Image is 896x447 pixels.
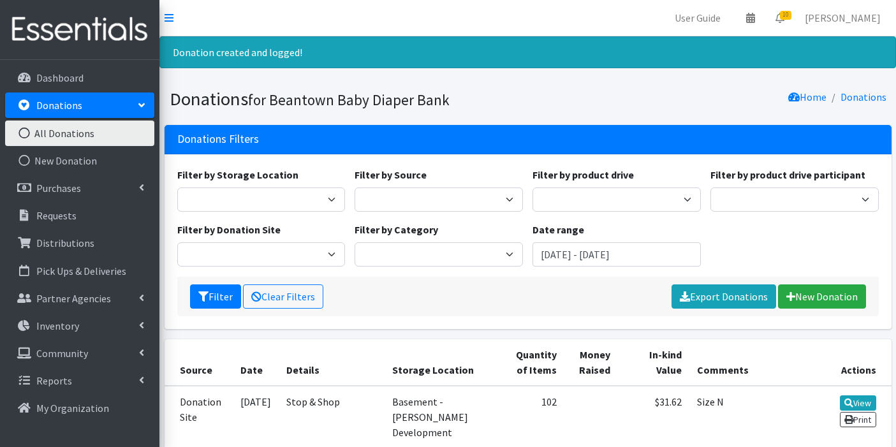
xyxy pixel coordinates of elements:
label: Date range [532,222,584,237]
th: In-kind Value [618,339,690,386]
a: Clear Filters [243,284,323,309]
p: Donations [36,99,82,112]
span: 10 [780,11,791,20]
a: Dashboard [5,65,154,91]
a: Reports [5,368,154,393]
a: Print [840,412,876,427]
th: Quantity of Items [499,339,564,386]
label: Filter by Category [355,222,438,237]
a: Requests [5,203,154,228]
p: Requests [36,209,77,222]
label: Filter by Source [355,167,427,182]
p: Dashboard [36,71,84,84]
th: Storage Location [385,339,500,386]
a: New Donation [778,284,866,309]
p: Inventory [36,319,79,332]
p: Pick Ups & Deliveries [36,265,126,277]
a: Export Donations [672,284,776,309]
div: Donation created and logged! [159,36,896,68]
p: Partner Agencies [36,292,111,305]
a: [PERSON_NAME] [795,5,891,31]
a: User Guide [665,5,731,31]
a: Donations [841,91,886,103]
label: Filter by product drive participant [710,167,865,182]
label: Filter by Storage Location [177,167,298,182]
a: View [840,395,876,411]
th: Comments [689,339,825,386]
a: Community [5,341,154,366]
button: Filter [190,284,241,309]
p: Purchases [36,182,81,194]
a: My Organization [5,395,154,421]
h3: Donations Filters [177,133,259,146]
a: New Donation [5,148,154,173]
a: Distributions [5,230,154,256]
a: 10 [765,5,795,31]
th: Date [233,339,279,386]
a: Donations [5,92,154,118]
small: for Beantown Baby Diaper Bank [248,91,450,109]
th: Money Raised [564,339,618,386]
p: Reports [36,374,72,387]
p: My Organization [36,402,109,414]
input: January 1, 2011 - December 31, 2011 [532,242,701,267]
img: HumanEssentials [5,8,154,51]
th: Details [279,339,385,386]
a: Inventory [5,313,154,339]
a: Purchases [5,175,154,201]
p: Distributions [36,237,94,249]
th: Source [165,339,233,386]
th: Actions [825,339,892,386]
h1: Donations [170,88,524,110]
label: Filter by Donation Site [177,222,281,237]
a: Pick Ups & Deliveries [5,258,154,284]
label: Filter by product drive [532,167,634,182]
a: All Donations [5,121,154,146]
p: Community [36,347,88,360]
a: Partner Agencies [5,286,154,311]
a: Home [788,91,826,103]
